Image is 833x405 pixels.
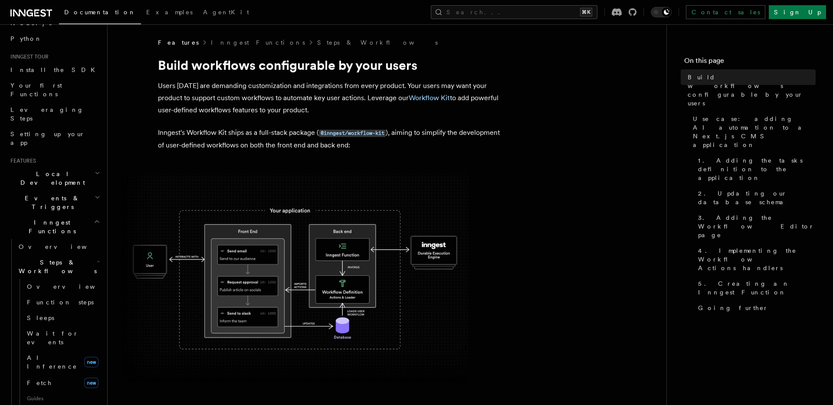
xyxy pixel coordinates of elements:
[15,239,102,255] a: Overview
[27,299,94,306] span: Function steps
[698,304,768,312] span: Going further
[23,374,102,392] a: Fetchnew
[317,38,438,47] a: Steps & Workflows
[64,9,136,16] span: Documentation
[693,114,816,149] span: Use case: adding AI automation to a Next.js CMS application
[27,379,52,386] span: Fetch
[141,3,198,23] a: Examples
[10,66,100,73] span: Install the SDK
[684,69,816,111] a: Build workflows configurable by your users
[7,157,36,164] span: Features
[7,78,102,102] a: Your first Functions
[698,213,816,239] span: 3. Adding the Workflow Editor page
[431,5,597,19] button: Search...⌘K
[198,3,254,23] a: AgentKit
[15,255,102,279] button: Steps & Workflows
[7,31,102,46] a: Python
[146,9,193,16] span: Examples
[7,102,102,126] a: Leveraging Steps
[23,294,102,310] a: Function steps
[319,130,386,137] code: @inngest/workflow-kit
[23,279,102,294] a: Overview
[651,7,672,17] button: Toggle dark mode
[10,35,42,42] span: Python
[10,82,62,98] span: Your first Functions
[7,53,49,60] span: Inngest tour
[698,246,816,272] span: 4. Implementing the Workflow Actions handlers
[23,310,102,326] a: Sleeps
[7,62,102,78] a: Install the SDK
[27,314,54,321] span: Sleeps
[7,194,95,211] span: Events & Triggers
[689,111,816,153] a: Use case: adding AI automation to a Next.js CMS application
[698,189,816,206] span: 2. Updating our database schema
[684,56,816,69] h4: On this page
[10,131,85,146] span: Setting up your app
[769,5,826,19] a: Sign Up
[158,38,199,47] span: Features
[319,128,386,137] a: @inngest/workflow-kit
[27,354,77,370] span: AI Inference
[695,153,816,186] a: 1. Adding the tasks definition to the application
[7,190,102,215] button: Events & Triggers
[15,258,97,275] span: Steps & Workflows
[695,300,816,316] a: Going further
[84,378,98,388] span: new
[580,8,592,16] kbd: ⌘K
[27,330,79,346] span: Wait for events
[698,156,816,182] span: 1. Adding the tasks definition to the application
[59,3,141,24] a: Documentation
[7,126,102,150] a: Setting up your app
[158,127,505,151] p: Inngest's Workflow Kit ships as a full-stack package ( ), aiming to simplify the development of u...
[695,186,816,210] a: 2. Updating our database schema
[23,350,102,374] a: AI Inferencenew
[10,106,84,122] span: Leveraging Steps
[84,357,98,367] span: new
[698,279,816,297] span: 5. Creating an Inngest Function
[27,283,116,290] span: Overview
[158,80,505,116] p: Users [DATE] are demanding customization and integrations from every product. Your users may want...
[19,243,108,250] span: Overview
[211,38,305,47] a: Inngest Functions
[121,174,469,382] img: The Workflow Kit provides a Workflow Engine to compose workflow actions on the back end and a set...
[695,210,816,243] a: 3. Adding the Workflow Editor page
[158,57,505,73] h1: Build workflows configurable by your users
[409,94,450,102] a: Workflow Kit
[695,276,816,300] a: 5. Creating an Inngest Function
[688,73,816,108] span: Build workflows configurable by your users
[7,170,95,187] span: Local Development
[7,218,94,235] span: Inngest Functions
[203,9,249,16] span: AgentKit
[23,326,102,350] a: Wait for events
[7,166,102,190] button: Local Development
[695,243,816,276] a: 4. Implementing the Workflow Actions handlers
[686,5,765,19] a: Contact sales
[7,215,102,239] button: Inngest Functions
